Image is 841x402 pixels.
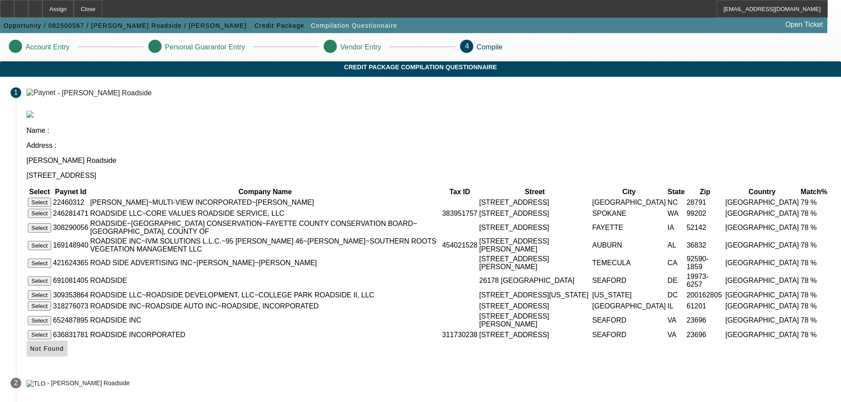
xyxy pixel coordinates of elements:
[592,188,667,196] th: City
[479,219,591,236] td: [STREET_ADDRESS]
[686,237,724,254] td: 36832
[686,208,724,218] td: 99202
[90,255,441,271] td: ROAD SIDE ADVERTISING INC~[PERSON_NAME]~[PERSON_NAME]
[725,237,800,254] td: [GEOGRAPHIC_DATA]
[165,43,245,51] p: Personal Guarantor Entry
[53,290,89,300] td: 309353864
[26,157,830,165] p: [PERSON_NAME] Roadside
[27,188,52,196] th: Select
[592,255,667,271] td: TEMECULA
[14,89,18,97] span: 1
[28,241,51,250] button: Select
[47,380,130,387] div: - [PERSON_NAME] Roadside
[725,255,800,271] td: [GEOGRAPHIC_DATA]
[667,255,685,271] td: CA
[667,219,685,236] td: IA
[725,272,800,289] td: [GEOGRAPHIC_DATA]
[725,290,800,300] td: [GEOGRAPHIC_DATA]
[441,237,478,254] td: 454021528
[686,255,724,271] td: 92590-1859
[479,301,591,311] td: [STREET_ADDRESS]
[479,208,591,218] td: [STREET_ADDRESS]
[800,301,828,311] td: 78 %
[30,345,64,352] span: Not Found
[800,237,828,254] td: 78 %
[686,188,724,196] th: Zip
[479,237,591,254] td: [STREET_ADDRESS][PERSON_NAME]
[90,197,441,207] td: [PERSON_NAME]~MULTI-VIEW INCORPORATED~[PERSON_NAME]
[667,330,685,340] td: VA
[667,272,685,289] td: DE
[782,17,826,32] a: Open Ticket
[800,312,828,329] td: 78 %
[28,290,51,300] button: Select
[725,188,800,196] th: Country
[686,301,724,311] td: 61201
[53,219,89,236] td: 308290056
[667,237,685,254] td: AL
[667,188,685,196] th: State
[28,223,51,233] button: Select
[592,219,667,236] td: FAYETTE
[441,330,478,340] td: 311730238
[477,43,503,51] p: Compile
[28,259,51,268] button: Select
[90,219,441,236] td: ROADSIDE~[GEOGRAPHIC_DATA] CONSERVATION~FAYETTE COUNTY CONSERVATION BOARD~[GEOGRAPHIC_DATA], COUN...
[686,219,724,236] td: 52142
[592,290,667,300] td: [US_STATE]
[26,43,70,51] p: Account Entry
[90,237,441,254] td: ROADSIDE INC~IVM SOLUTIONS L.L.C.~95 [PERSON_NAME] 46~[PERSON_NAME]~SOUTHERN ROOTS VEGETATION MAN...
[592,312,667,329] td: SEAFORD
[686,272,724,289] td: 19973-6257
[53,301,89,311] td: 318276073
[465,42,469,50] span: 4
[725,219,800,236] td: [GEOGRAPHIC_DATA]
[667,312,685,329] td: VA
[26,127,830,135] p: Name :
[667,197,685,207] td: NC
[479,312,591,329] td: [STREET_ADDRESS][PERSON_NAME]
[800,272,828,289] td: 78 %
[28,316,51,325] button: Select
[592,208,667,218] td: SPOKANE
[26,172,830,180] p: [STREET_ADDRESS]
[441,188,478,196] th: Tax ID
[479,290,591,300] td: [STREET_ADDRESS][US_STATE]
[53,272,89,289] td: 691081405
[53,197,89,207] td: 22460312
[53,330,89,340] td: 636831781
[53,188,89,196] th: Paynet Id
[340,43,381,51] p: Vendor Entry
[686,312,724,329] td: 23696
[28,209,51,218] button: Select
[90,301,441,311] td: ROADSIDE INC~ROADSIDE AUTO INC~ROADSIDE, INCORPORATED
[479,255,591,271] td: [STREET_ADDRESS][PERSON_NAME]
[686,330,724,340] td: 23696
[309,18,400,34] button: Compilation Questionnaire
[26,380,45,387] img: TLO
[90,208,441,218] td: ROADSIDE LLC~CORE VALUES ROADSIDE SERVICE, LLC
[53,237,89,254] td: 169148940
[7,64,834,71] span: Credit Package Compilation Questionnaire
[53,208,89,218] td: 246281471
[725,197,800,207] td: [GEOGRAPHIC_DATA]
[28,198,51,207] button: Select
[57,89,151,96] div: - [PERSON_NAME] Roadside
[26,142,830,150] p: Address :
[686,197,724,207] td: 28791
[28,301,51,311] button: Select
[592,330,667,340] td: SEAFORD
[252,18,306,34] button: Credit Package
[592,272,667,289] td: SEAFORD
[4,22,247,29] span: Opportunity / 082500567 / [PERSON_NAME] Roadside / [PERSON_NAME]
[686,290,724,300] td: 200162805
[53,255,89,271] td: 421624365
[254,22,304,29] span: Credit Package
[14,379,18,387] span: 2
[26,341,68,357] button: Not Found
[667,290,685,300] td: DC
[479,330,591,340] td: [STREET_ADDRESS]
[479,188,591,196] th: Street
[90,188,441,196] th: Company Name
[725,330,800,340] td: [GEOGRAPHIC_DATA]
